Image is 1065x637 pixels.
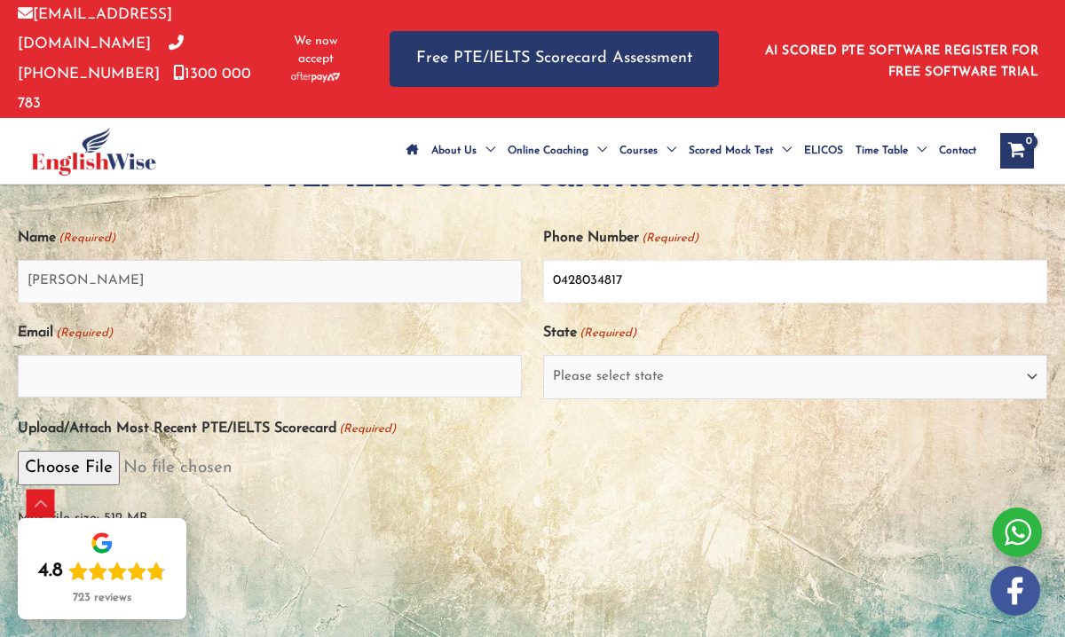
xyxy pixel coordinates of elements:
div: Rating: 4.8 out of 5 [38,559,166,584]
img: Afterpay-Logo [291,72,340,82]
span: Menu Toggle [773,120,792,182]
span: Menu Toggle [588,120,607,182]
a: [EMAIL_ADDRESS][DOMAIN_NAME] [18,7,172,51]
img: white-facebook.png [990,566,1040,616]
span: (Required) [640,224,698,253]
nav: Site Navigation: Main Menu [400,120,982,182]
a: 1300 000 783 [18,67,251,111]
aside: Header Widget 1 [754,30,1047,88]
span: Menu Toggle [908,120,927,182]
a: Online CoachingMenu Toggle [501,120,613,182]
a: View Shopping Cart, empty [1000,133,1034,169]
label: Name [18,224,115,253]
span: We now accept [287,33,345,68]
span: Online Coaching [508,120,588,182]
span: Max. file size: 512 MB. [18,492,1047,533]
span: (Required) [338,414,397,444]
span: ELICOS [804,120,843,182]
div: 4.8 [38,559,63,584]
span: (Required) [578,318,636,348]
span: Menu Toggle [477,120,495,182]
label: Phone Number [543,224,698,253]
a: AI SCORED PTE SOFTWARE REGISTER FOR FREE SOFTWARE TRIAL [765,44,1039,79]
span: About Us [431,120,477,182]
span: Courses [619,120,658,182]
span: (Required) [58,224,116,253]
label: Email [18,318,113,348]
a: Contact [933,120,982,182]
a: ELICOS [798,120,849,182]
a: Time TableMenu Toggle [849,120,933,182]
label: State [543,318,636,348]
span: Menu Toggle [658,120,676,182]
span: (Required) [55,318,114,348]
a: CoursesMenu Toggle [613,120,682,182]
div: 723 reviews [73,591,131,605]
span: Time Table [856,120,908,182]
span: Contact [939,120,976,182]
a: Free PTE/IELTS Scorecard Assessment [390,31,719,87]
label: Upload/Attach Most Recent PTE/IELTS Scorecard [18,414,396,444]
img: cropped-ew-logo [31,127,156,176]
a: [PHONE_NUMBER] [18,36,184,81]
span: Scored Mock Test [689,120,773,182]
a: About UsMenu Toggle [425,120,501,182]
a: Scored Mock TestMenu Toggle [682,120,798,182]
